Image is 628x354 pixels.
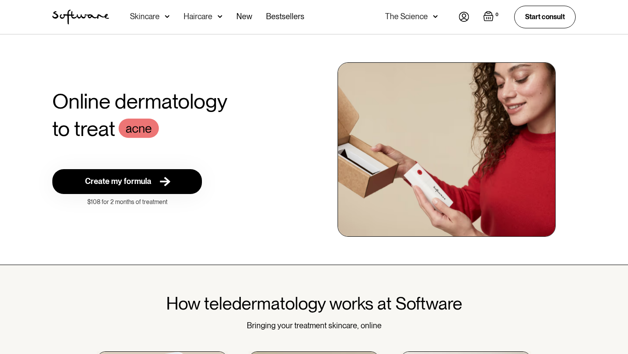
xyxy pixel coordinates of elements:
[514,6,576,28] a: Start consult
[38,321,590,330] div: Bringing your treatment skincare, online
[38,293,590,314] h1: How teledermatology works at Software
[52,88,228,141] h1: Online dermatology to treat
[218,12,222,21] img: arrow down
[52,197,202,207] div: $108 for 2 months of treatment
[433,12,438,21] img: arrow down
[494,11,500,19] div: 0
[130,12,160,21] div: Skincare
[165,12,170,21] img: arrow down
[184,12,212,21] div: Haircare
[52,169,202,194] a: Create my formula
[85,177,151,187] div: Create my formula
[483,11,500,23] a: Open empty cart
[385,12,428,21] div: The Science
[52,10,109,24] img: Software Logo
[52,10,109,24] a: home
